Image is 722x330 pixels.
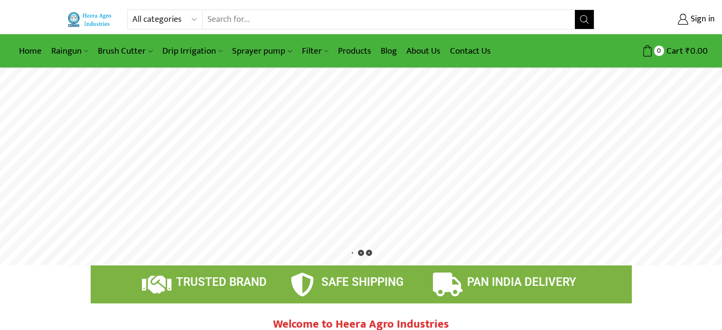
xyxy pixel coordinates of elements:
span: 0 [654,46,664,56]
a: Filter [297,40,333,62]
a: Drip Irrigation [158,40,227,62]
span: TRUSTED BRAND [176,275,267,289]
span: SAFE SHIPPING [321,275,403,289]
span: Sign in [688,13,715,26]
a: Sprayer pump [227,40,297,62]
a: Blog [376,40,402,62]
button: Search button [575,10,594,29]
span: Cart [664,45,683,57]
a: About Us [402,40,445,62]
span: PAN INDIA DELIVERY [467,275,576,289]
a: Brush Cutter [93,40,157,62]
input: Search for... [203,10,575,29]
span: ₹ [685,44,690,58]
a: Contact Us [445,40,496,62]
a: Products [333,40,376,62]
a: Sign in [609,11,715,28]
a: 0 Cart ₹0.00 [604,42,708,60]
bdi: 0.00 [685,44,708,58]
a: Home [14,40,47,62]
a: Raingun [47,40,93,62]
